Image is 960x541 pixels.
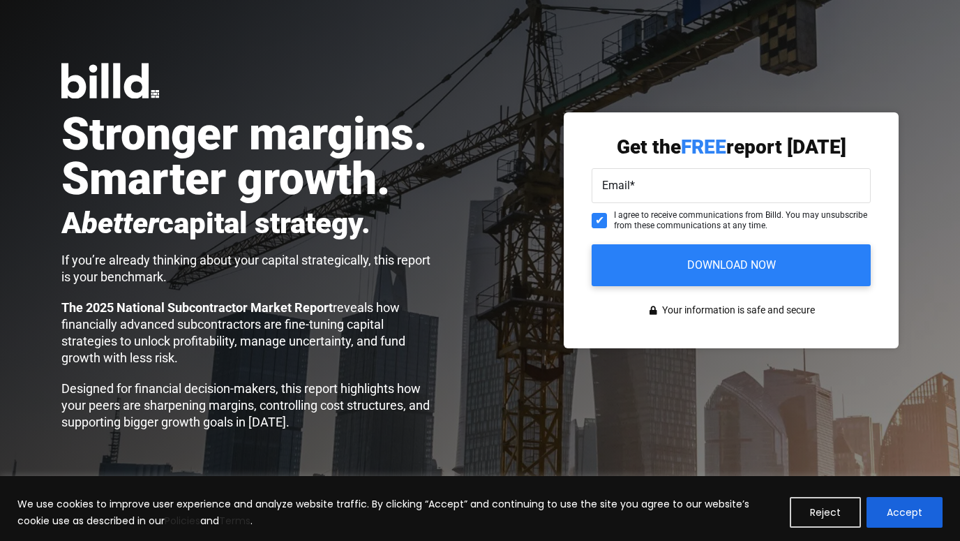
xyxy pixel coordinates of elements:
[61,299,438,366] p: reveals how financially advanced subcontractors are fine-tuning capital strategies to unlock prof...
[82,206,158,240] em: better
[61,252,438,286] p: If you’re already thinking about your capital strategically, this report is your benchmark.
[790,497,861,528] button: Reject
[61,300,333,315] strong: The 2025 National Subcontractor Market Report
[602,179,630,192] span: Email
[61,209,370,238] h2: A capital strategy.
[17,496,779,529] p: We use cookies to improve user experience and analyze website traffic. By clicking “Accept” and c...
[592,140,871,154] p: Get the report [DATE]
[61,380,438,431] p: Designed for financial decision-makers, this report highlights how your peers are sharpening marg...
[659,300,815,320] span: Your information is safe and secure
[592,213,607,228] input: I agree to receive communications from Billd. You may unsubscribe from these communications at an...
[867,497,943,528] button: Accept
[219,514,250,528] a: Terms
[165,514,200,528] a: Policies
[614,210,871,230] span: I agree to receive communications from Billd. You may unsubscribe from these communications at an...
[61,112,438,202] h1: Stronger margins. Smarter growth.
[592,244,871,286] input: Download Now
[681,135,726,158] span: FREE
